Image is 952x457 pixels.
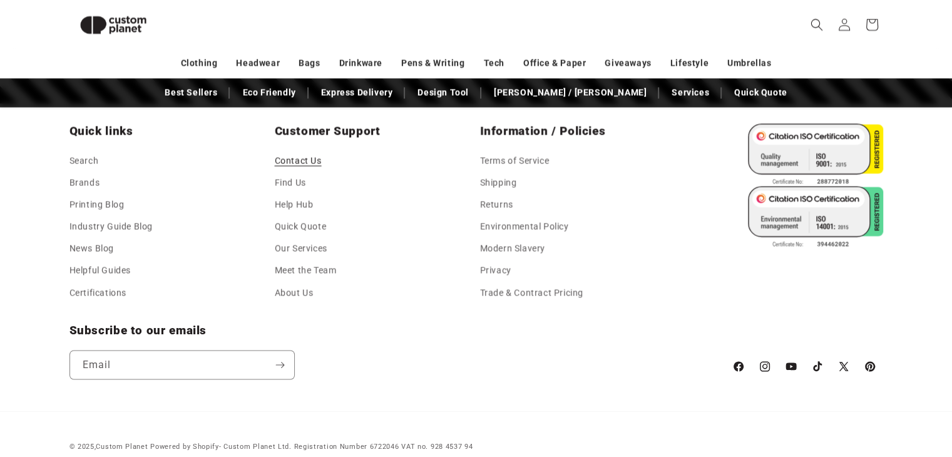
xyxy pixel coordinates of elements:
[150,442,473,450] small: - Custom Planet Ltd. Registration Number 6722046 VAT no. 928 4537 94
[158,81,223,103] a: Best Sellers
[411,81,475,103] a: Design Tool
[69,172,100,193] a: Brands
[275,215,327,237] a: Quick Quote
[150,442,219,450] a: Powered by Shopify
[339,52,382,74] a: Drinkware
[743,322,952,457] iframe: Chat Widget
[605,52,651,74] a: Giveaways
[748,186,883,249] img: ISO 14001 Certified
[69,5,157,44] img: Custom Planet
[480,172,517,193] a: Shipping
[480,153,550,172] a: Terms of Service
[748,123,883,186] img: ISO 9001 Certified
[803,11,831,38] summary: Search
[69,442,148,450] small: © 2025,
[401,52,464,74] a: Pens & Writing
[727,52,771,74] a: Umbrellas
[181,52,218,74] a: Clothing
[480,123,678,138] h2: Information / Policies
[728,81,794,103] a: Quick Quote
[480,259,511,281] a: Privacy
[665,81,715,103] a: Services
[480,193,513,215] a: Returns
[96,442,148,450] a: Custom Planet
[275,153,322,172] a: Contact Us
[480,237,545,259] a: Modern Slavery
[670,52,709,74] a: Lifestyle
[69,123,267,138] h2: Quick links
[488,81,653,103] a: [PERSON_NAME] / [PERSON_NAME]
[69,237,114,259] a: News Blog
[480,282,583,304] a: Trade & Contract Pricing
[299,52,320,74] a: Bags
[275,172,306,193] a: Find Us
[275,237,327,259] a: Our Services
[275,193,314,215] a: Help Hub
[69,282,126,304] a: Certifications
[275,259,337,281] a: Meet the Team
[315,81,399,103] a: Express Delivery
[523,52,586,74] a: Office & Paper
[267,350,294,379] button: Subscribe
[275,282,314,304] a: About Us
[69,193,125,215] a: Printing Blog
[275,123,473,138] h2: Customer Support
[480,215,569,237] a: Environmental Policy
[69,259,131,281] a: Helpful Guides
[69,215,153,237] a: Industry Guide Blog
[236,81,302,103] a: Eco Friendly
[236,52,280,74] a: Headwear
[69,322,719,337] h2: Subscribe to our emails
[483,52,504,74] a: Tech
[69,153,99,172] a: Search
